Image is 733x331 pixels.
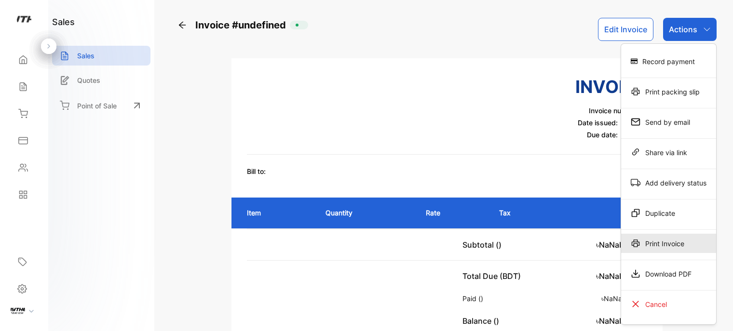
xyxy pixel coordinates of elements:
[195,18,290,32] span: Invoice #undefined
[52,70,150,90] a: Quotes
[52,15,75,28] h1: sales
[596,271,647,281] span: ৳NaNaNaN.00
[663,18,717,41] button: Actions
[462,315,503,327] p: Balance ()
[621,82,716,101] div: Print packing slip
[247,166,266,176] p: Bill to:
[578,119,618,127] span: Date issued:
[587,131,618,139] span: Due date:
[77,75,100,85] p: Quotes
[621,52,716,71] div: Record payment
[247,208,306,218] p: Item
[596,240,647,250] span: ৳NaNaNaN.00
[601,294,647,303] span: ৳NaNaNaN.00
[462,293,487,304] p: Paid ()
[326,208,407,218] p: Quantity
[669,24,697,35] p: Actions
[52,95,150,116] a: Point of Sale
[566,208,647,218] p: Amount
[621,264,716,283] div: Download PDF
[499,208,547,218] p: Tax
[77,101,117,111] p: Point of Sale
[596,316,647,326] span: ৳NaNaNaN.00
[598,18,653,41] button: Edit Invoice
[621,143,716,162] div: Share via link
[621,294,716,314] div: Cancel
[77,51,95,61] p: Sales
[575,74,647,100] h3: Invoice
[52,46,150,66] a: Sales
[621,203,716,223] div: Duplicate
[426,208,480,218] p: Rate
[589,106,639,115] span: Invoice number:
[11,303,25,317] img: profile
[462,239,505,251] p: Subtotal ()
[621,234,716,253] div: Print Invoice
[17,13,31,27] img: logo
[621,112,716,132] div: Send by email
[462,270,525,282] p: Total Due (BDT)
[621,173,716,192] div: Add delivery status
